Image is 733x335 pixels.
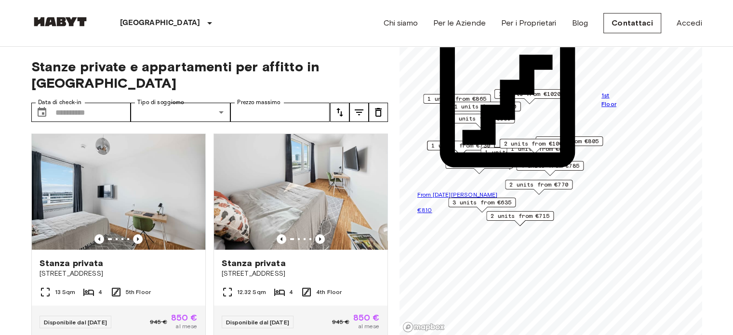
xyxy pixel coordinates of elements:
label: Data di check-in [38,98,81,107]
span: 850 € [171,313,198,322]
a: Chi siamo [383,17,417,29]
span: al mese [358,322,379,331]
span: al mese [175,322,197,331]
span: [STREET_ADDRESS] [222,269,380,279]
span: 5th Floor [126,288,151,296]
span: Disponibile dal [DATE] [44,319,107,326]
a: Per le Aziende [433,17,486,29]
button: Previous image [133,234,143,244]
button: tune [330,103,349,122]
span: [STREET_ADDRESS] [40,269,198,279]
span: 4 [289,288,293,296]
button: Previous image [277,234,286,244]
span: Disponibile dal [DATE] [226,319,289,326]
button: Previous image [315,234,325,244]
span: 13 Sqm [55,288,76,296]
a: Mapbox logo [402,322,445,333]
span: Stanze private e appartamenti per affitto in [GEOGRAPHIC_DATA] [31,58,388,91]
span: From [DATE][PERSON_NAME] [417,191,497,198]
button: tune [369,103,388,122]
span: 12.32 Sqm [237,288,266,296]
span: 850 € [353,313,380,322]
button: Choose date [32,103,52,122]
img: Marketing picture of unit DE-02-022-004-04HF [32,134,205,250]
label: Tipo di soggiorno [137,98,184,107]
span: 4th Floor [316,288,342,296]
button: tune [349,103,369,122]
a: Blog [572,17,588,29]
p: €810 [417,205,622,215]
span: 945 € [150,318,167,326]
span: Stanza privata [222,257,286,269]
a: Accedi [677,17,702,29]
span: 4 [98,288,102,296]
img: Habyt [31,17,89,27]
a: Per i Proprietari [501,17,557,29]
span: 945 € [332,318,349,326]
a: Contattaci [603,13,661,33]
img: Marketing picture of unit DE-02-022-003-03HF [214,134,387,250]
span: Stanza privata [40,257,104,269]
span: 1st Floor [601,91,622,108]
p: [GEOGRAPHIC_DATA] [120,17,200,29]
button: Previous image [94,234,104,244]
label: Prezzo massimo [237,98,280,107]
